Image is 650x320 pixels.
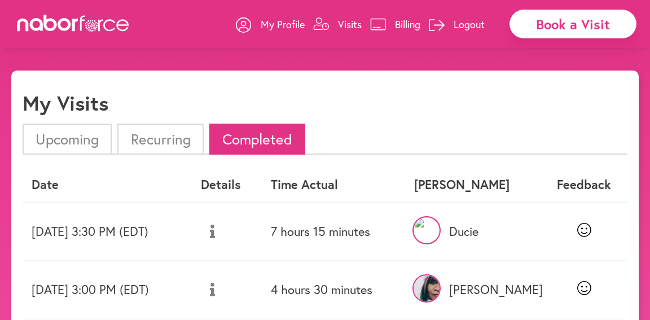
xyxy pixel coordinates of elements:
[261,17,305,31] p: My Profile
[412,274,441,303] img: 53UJdjowTqex13pVMlfI
[338,17,362,31] p: Visits
[313,7,362,41] a: Visits
[541,168,627,201] th: Feedback
[412,216,441,244] img: HcRkt7e3SOigpmXs9hHS
[414,224,532,239] p: Ducie
[405,168,541,201] th: [PERSON_NAME]
[192,168,261,201] th: Details
[23,168,192,201] th: Date
[23,261,192,319] td: [DATE] 3:00 PM (EDT)
[23,91,108,115] h1: My Visits
[510,10,636,38] div: Book a Visit
[370,7,420,41] a: Billing
[236,7,305,41] a: My Profile
[262,261,406,319] td: 4 hours 30 minutes
[454,17,485,31] p: Logout
[23,202,192,261] td: [DATE] 3:30 PM (EDT)
[414,282,532,297] p: [PERSON_NAME]
[395,17,420,31] p: Billing
[23,124,112,155] li: Upcoming
[262,168,406,201] th: Time Actual
[117,124,203,155] li: Recurring
[262,202,406,261] td: 7 hours 15 minutes
[429,7,485,41] a: Logout
[209,124,305,155] li: Completed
